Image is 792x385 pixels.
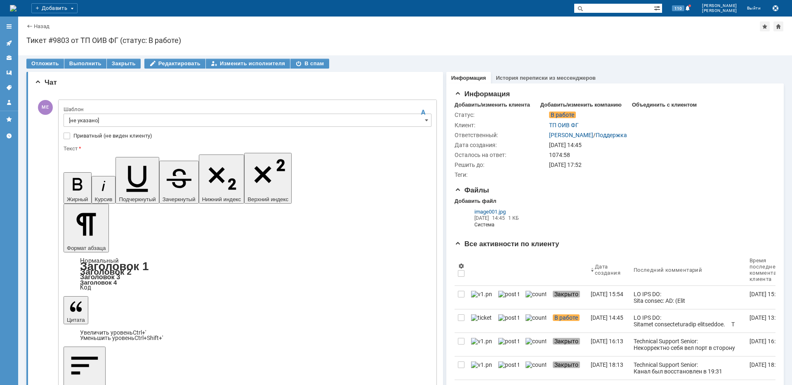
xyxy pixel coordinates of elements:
[11,280,60,286] span: [PHONE_NUMBER]
[17,345,156,352] a: [PERSON_NAME][EMAIL_ADDRESS][DOMAIN_NAME]
[553,361,580,368] span: Закрыто
[4,157,5,163] span: -
[2,96,16,109] a: Мой профиль
[750,338,782,345] div: [DATE] 16:13
[451,205,550,232] div: Из почтовой переписки
[522,356,549,380] a: counter.png
[526,338,546,345] img: counter.png
[540,102,622,108] div: Добавить/изменить компанию
[498,361,519,368] img: post ticket.png
[199,154,245,204] button: Нижний индекс
[147,215,231,221] a: [EMAIL_ADDRESS][DOMAIN_NAME]
[17,113,110,119] a: [EMAIL_ADDRESS][DOMAIN_NAME]
[750,361,782,368] div: [DATE] 18:13
[522,309,549,333] a: counter.png
[73,133,430,139] label: Приватный (не виден клиенту)
[247,196,288,202] span: Верхний индекс
[64,107,430,112] div: Шаблон
[17,287,110,293] a: [EMAIL_ADDRESS][DOMAIN_NAME]
[549,142,771,148] div: [DATE] 14:45
[68,157,70,163] span: .
[702,8,737,13] span: [PERSON_NAME]
[522,286,549,309] a: counter.png
[10,278,183,292] span: Фиксируем недоступность приемного оборудования, со стороны клиента. Просьба выполнить:
[80,267,132,276] a: Заголовок 2
[42,326,145,333] a: [EMAIL_ADDRESS][DOMAIN_NAME]
[9,91,11,97] span: :
[455,186,489,194] span: Файлы
[632,102,697,108] div: Объединить с клиентом
[159,161,199,204] button: Зачеркнутый
[12,180,62,186] a: [PHONE_NUMBER]
[67,245,106,251] span: Формат абзаца
[549,356,587,380] a: Закрыто
[455,102,530,108] div: Добавить/изменить клиента
[3,367,52,373] span: Будьте внимательны!
[10,356,16,363] span: ---
[38,100,53,115] span: МЕ
[11,120,60,126] span: [PHONE_NUMBER]
[587,356,630,380] a: [DATE] 18:13
[471,291,492,297] img: v1.png
[672,5,684,11] span: 110
[455,90,510,98] span: Информация
[17,157,21,163] span: M
[553,338,580,345] span: Закрыто
[654,4,662,12] span: Расширенный поиск
[455,132,547,138] div: Ответственный:
[70,157,75,163] span: ru
[147,375,231,380] a: [EMAIL_ADDRESS][DOMAIN_NAME]
[468,286,495,309] a: v1.png
[526,291,546,297] img: counter.png
[11,119,60,126] a: [PHONE_NUMBER]
[455,142,547,148] div: Дата создания:
[549,132,593,138] a: [PERSON_NAME]
[630,286,746,309] a: LO IPS DO: Sita consec: AD: (Elit 4238)Seddoeiusmodtem incididun utlaboreetdoloremag aliquaenim a...
[455,112,547,118] div: Статус:
[468,356,495,380] a: v1.png
[549,309,587,333] a: В работе
[59,360,295,380] span: Письмо получено с внешнего почтового адреса. [PERSON_NAME] переходите по ссылкам и не открывайте ...
[2,66,16,79] a: Шаблоны комментариев
[495,356,522,380] a: post ticket.png
[468,309,495,333] a: ticket_notification.png
[17,98,110,105] a: [EMAIL_ADDRESS][DOMAIN_NAME]
[471,361,492,368] img: v1.png
[458,263,464,269] span: Настройки
[455,162,547,168] div: Решить до:
[80,273,120,280] a: Заголовок 3
[498,314,519,321] img: post ticket.png
[17,187,156,194] a: [PERSON_NAME][EMAIL_ADDRESS][DOMAIN_NAME]
[549,112,576,118] span: В работе
[492,215,505,221] span: 14:45
[35,78,57,86] span: Чат
[271,23,284,29] span: 1248
[591,314,623,321] div: [DATE] 14:45
[26,36,784,45] div: Тикет #9803 от ТП ОИВ ФГ (статус: В работе)
[64,296,88,324] button: Цитата
[80,329,146,336] a: Increase
[17,156,75,163] a: M.N.Truskova@mgts.ru
[244,153,292,204] button: Верхний индекс
[163,196,196,202] span: Зачеркнутый
[587,286,630,309] a: [DATE] 15:54
[119,196,156,202] span: Подчеркнутый
[455,240,559,248] span: Все активности по клиенту
[115,157,159,204] button: Подчеркнутый
[474,221,547,228] i: Система
[9,280,11,286] span: :
[59,186,295,207] span: Письмо получено с внешнего почтового адреса. [PERSON_NAME] переходите по ссылкам и не открывайте ...
[16,157,17,163] span: :
[634,267,702,273] div: Последний комментарий
[526,361,546,368] img: counter.png
[468,333,495,356] a: v1.png
[495,309,522,333] a: post ticket.png
[508,215,519,221] span: 1 КБ
[9,106,11,112] span: :
[11,149,60,155] span: [PHONE_NUMBER]
[455,122,547,128] div: Клиент:
[67,317,85,323] span: Цитата
[471,338,492,345] img: v1.png
[27,157,29,163] span: .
